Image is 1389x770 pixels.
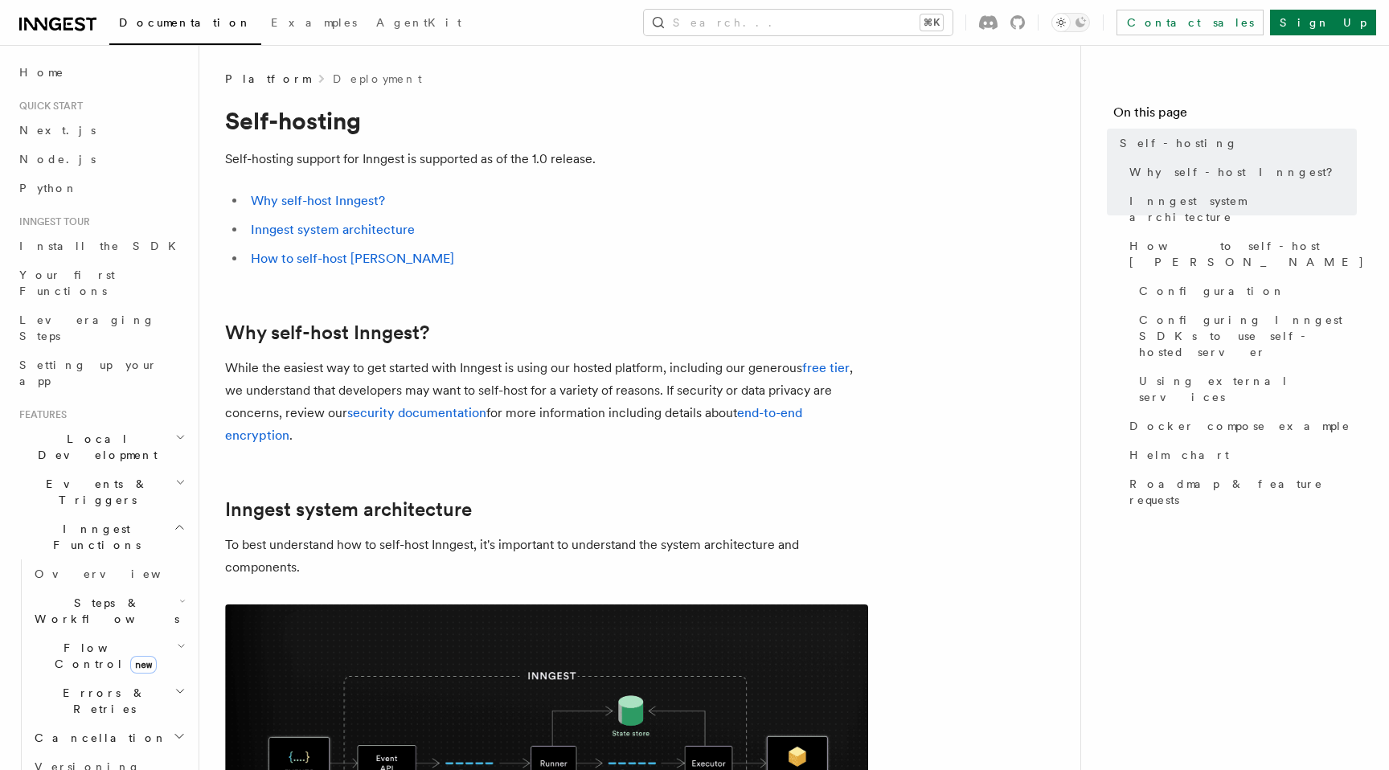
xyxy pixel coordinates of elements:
span: Overview [35,567,200,580]
button: Flow Controlnew [28,633,189,678]
span: Steps & Workflows [28,595,179,627]
a: How to self-host [PERSON_NAME] [1123,231,1357,276]
a: Node.js [13,145,189,174]
kbd: ⌘K [920,14,943,31]
span: Install the SDK [19,240,186,252]
span: Self-hosting [1120,135,1238,151]
span: Next.js [19,124,96,137]
a: Deployment [333,71,422,87]
a: Examples [261,5,367,43]
p: To best understand how to self-host Inngest, it's important to understand the system architecture... [225,534,868,579]
a: Documentation [109,5,261,45]
a: Your first Functions [13,260,189,305]
a: Sign Up [1270,10,1376,35]
span: Platform [225,71,310,87]
span: Cancellation [28,730,167,746]
a: Docker compose example [1123,412,1357,440]
span: Leveraging Steps [19,313,155,342]
span: Inngest Functions [13,521,174,553]
a: Why self-host Inngest? [1123,158,1357,186]
a: Why self-host Inngest? [225,322,429,344]
span: Inngest tour [13,215,90,228]
a: How to self-host [PERSON_NAME] [251,251,454,266]
h1: Self-hosting [225,106,868,135]
button: Steps & Workflows [28,588,189,633]
a: Configuration [1133,276,1357,305]
span: Configuration [1139,283,1285,299]
span: Home [19,64,64,80]
a: Next.js [13,116,189,145]
a: Roadmap & feature requests [1123,469,1357,514]
a: AgentKit [367,5,471,43]
a: Setting up your app [13,350,189,395]
span: Node.js [19,153,96,166]
span: new [130,656,157,674]
span: Flow Control [28,640,177,672]
span: Examples [271,16,357,29]
button: Inngest Functions [13,514,189,559]
a: free tier [802,360,850,375]
button: Toggle dark mode [1051,13,1090,32]
span: Events & Triggers [13,476,175,508]
a: Python [13,174,189,203]
p: While the easiest way to get started with Inngest is using our hosted platform, including our gen... [225,357,868,447]
span: Why self-host Inngest? [1129,164,1344,180]
span: Documentation [119,16,252,29]
a: Home [13,58,189,87]
span: Using external services [1139,373,1357,405]
span: Inngest system architecture [1129,193,1357,225]
a: Using external services [1133,367,1357,412]
button: Search...⌘K [644,10,953,35]
a: Install the SDK [13,231,189,260]
span: Docker compose example [1129,418,1350,434]
span: Roadmap & feature requests [1129,476,1357,508]
button: Cancellation [28,723,189,752]
p: Self-hosting support for Inngest is supported as of the 1.0 release. [225,148,868,170]
span: Your first Functions [19,268,115,297]
span: Helm chart [1129,447,1229,463]
a: Contact sales [1117,10,1264,35]
span: Features [13,408,67,421]
a: Helm chart [1123,440,1357,469]
a: Why self-host Inngest? [251,193,385,208]
span: Configuring Inngest SDKs to use self-hosted server [1139,312,1357,360]
a: Configuring Inngest SDKs to use self-hosted server [1133,305,1357,367]
button: Events & Triggers [13,469,189,514]
button: Local Development [13,424,189,469]
button: Errors & Retries [28,678,189,723]
span: Local Development [13,431,175,463]
span: How to self-host [PERSON_NAME] [1129,238,1365,270]
a: Leveraging Steps [13,305,189,350]
a: Self-hosting [1113,129,1357,158]
span: Setting up your app [19,358,158,387]
span: Errors & Retries [28,685,174,717]
a: Inngest system architecture [251,222,415,237]
span: AgentKit [376,16,461,29]
a: Inngest system architecture [1123,186,1357,231]
h4: On this page [1113,103,1357,129]
a: Overview [28,559,189,588]
span: Python [19,182,78,195]
span: Quick start [13,100,83,113]
a: security documentation [347,405,486,420]
a: Inngest system architecture [225,498,472,521]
